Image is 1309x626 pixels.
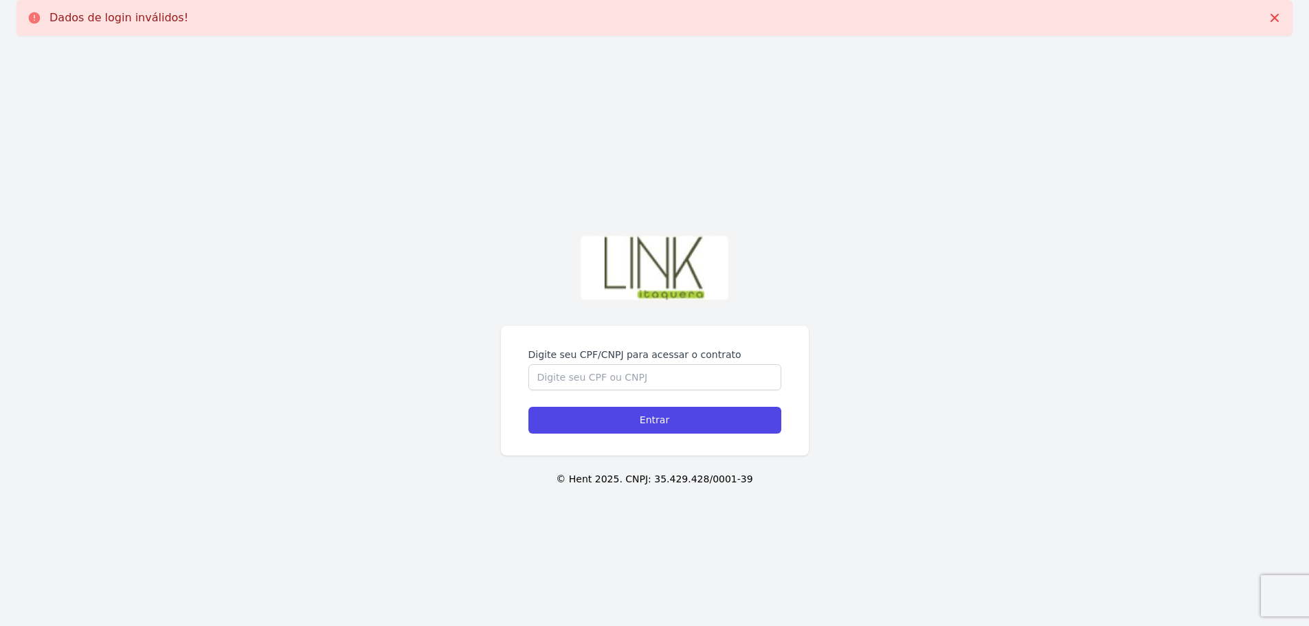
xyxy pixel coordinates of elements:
[22,472,1287,487] p: © Hent 2025. CNPJ: 35.429.428/0001-39
[49,11,188,25] p: Dados de login inválidos!
[528,348,781,361] label: Digite seu CPF/CNPJ para acessar o contrato
[579,233,730,304] img: logo.png
[528,407,781,434] input: Entrar
[528,364,781,390] input: Digite seu CPF ou CNPJ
